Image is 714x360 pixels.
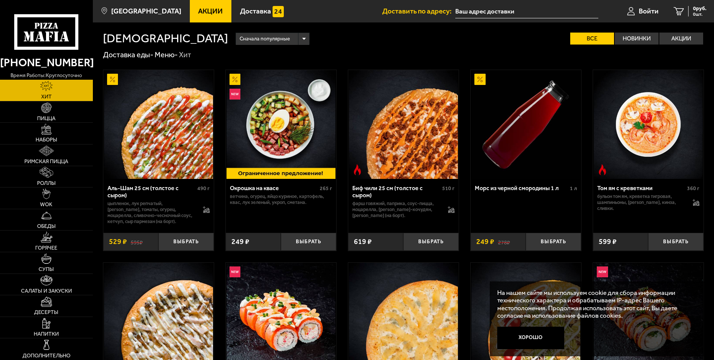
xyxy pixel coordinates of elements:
[107,184,195,199] div: Аль-Шам 25 см (толстое с сыром)
[597,266,608,278] img: Новинка
[403,233,459,251] button: Выбрать
[455,4,598,18] input: Ваш адрес доставки
[41,94,52,100] span: Хит
[104,70,213,179] img: Аль-Шам 25 см (толстое с сыром)
[226,70,336,179] a: АкционныйНовинкаОкрошка на квасе
[40,202,52,207] span: WOK
[352,201,441,219] p: фарш говяжий, паприка, соус-пицца, моцарелла, [PERSON_NAME]-кочудян, [PERSON_NAME] (на борт).
[639,7,659,15] span: Войти
[34,310,58,315] span: Десерты
[131,238,143,245] s: 595 ₽
[35,245,57,251] span: Горячее
[597,184,685,192] div: Том ям с креветками
[230,74,241,85] img: Акционный
[37,224,56,229] span: Обеды
[476,238,494,245] span: 249 ₽
[570,185,577,192] span: 1 л
[498,238,510,245] s: 278 ₽
[24,159,68,164] span: Римская пицца
[37,116,55,121] span: Пицца
[320,185,332,192] span: 265 г
[231,238,249,245] span: 249 ₽
[352,184,440,199] div: Биф чили 25 см (толстое с сыром)
[230,266,241,278] img: Новинка
[230,184,318,192] div: Окрошка на квасе
[198,7,223,15] span: Акции
[442,185,455,192] span: 510 г
[693,6,707,11] span: 0 руб.
[36,137,57,143] span: Наборы
[687,185,699,192] span: 360 г
[648,233,704,251] button: Выбрать
[227,70,335,179] img: Окрошка на квасе
[497,289,692,320] p: На нашем сайте мы используем cookie для сбора информации технического характера и обрабатываем IP...
[597,164,608,176] img: Острое блюдо
[615,33,659,45] label: Новинки
[497,327,564,349] button: Хорошо
[659,33,703,45] label: Акции
[230,193,332,205] p: ветчина, огурец, яйцо куриное, картофель, квас, лук зеленый, укроп, сметана.
[240,32,290,46] span: Сначала популярные
[111,7,181,15] span: [GEOGRAPHIC_DATA]
[103,70,214,179] a: АкционныйАль-Шам 25 см (толстое с сыром)
[107,74,118,85] img: Акционный
[22,353,70,359] span: Дополнительно
[354,238,372,245] span: 619 ₽
[526,233,581,251] button: Выбрать
[382,7,455,15] span: Доставить по адресу:
[281,233,336,251] button: Выбрать
[39,267,54,272] span: Супы
[471,70,580,179] img: Морс из черной смородины 1 л
[693,12,707,16] span: 0 шт.
[179,50,191,60] div: Хит
[109,238,127,245] span: 529 ₽
[21,289,72,294] span: Салаты и закуски
[103,50,154,59] a: Доставка еды-
[599,238,617,245] span: 599 ₽
[594,70,703,179] img: Том ям с креветками
[352,164,363,176] img: Острое блюдо
[103,33,228,45] h1: [DEMOGRAPHIC_DATA]
[570,33,614,45] label: Все
[34,332,59,337] span: Напитки
[349,70,458,179] img: Биф чили 25 см (толстое с сыром)
[475,184,568,192] div: Морс из черной смородины 1 л
[273,6,284,17] img: 15daf4d41897b9f0e9f617042186c801.svg
[593,70,704,179] a: Острое блюдоТом ям с креветками
[158,233,214,251] button: Выбрать
[348,70,459,179] a: Острое блюдоБиф чили 25 см (толстое с сыром)
[240,7,271,15] span: Доставка
[471,70,581,179] a: АкционныйМорс из черной смородины 1 л
[230,89,241,100] img: Новинка
[107,201,196,225] p: цыпленок, лук репчатый, [PERSON_NAME], томаты, огурец, моцарелла, сливочно-чесночный соус, кетчуп...
[197,185,210,192] span: 490 г
[37,181,56,186] span: Роллы
[155,50,178,59] a: Меню-
[597,193,686,211] p: бульон том ям, креветка тигровая, шампиньоны, [PERSON_NAME], кинза, сливки.
[474,74,486,85] img: Акционный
